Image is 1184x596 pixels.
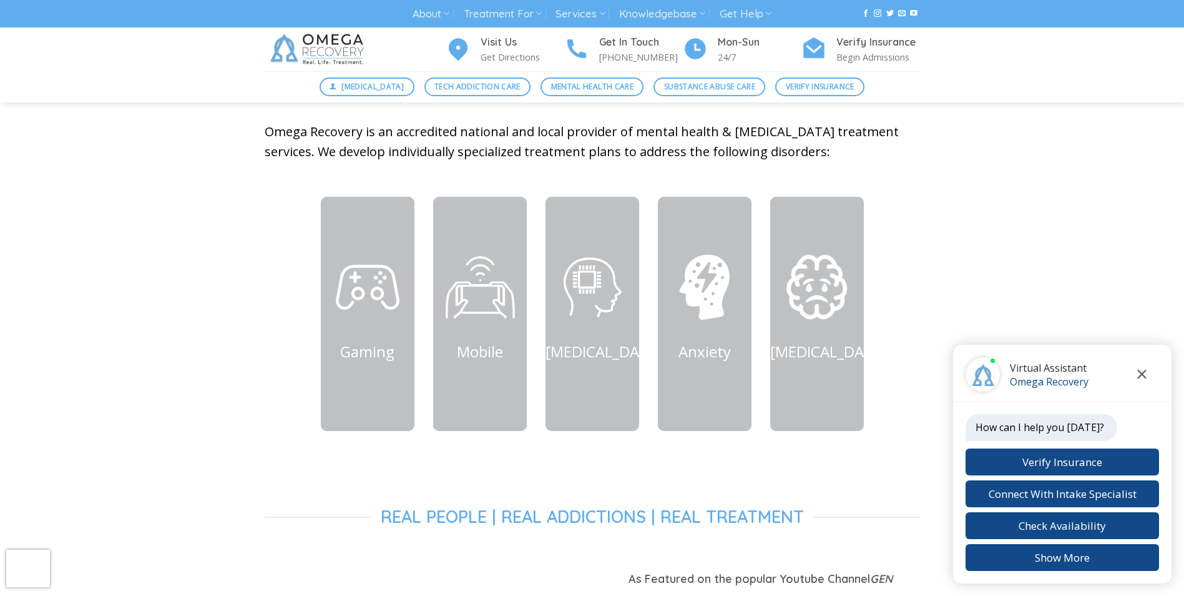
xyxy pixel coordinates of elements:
a: Services [555,2,605,26]
a: [MEDICAL_DATA] [546,340,663,361]
h4: Verify Insurance [836,34,920,51]
span: [MEDICAL_DATA] [341,81,404,92]
h4: As Featured on the popular Youtube Channel [602,570,920,589]
a: Mobile [457,340,503,361]
a: Send us an email [898,9,906,18]
span: Substance Abuse Care [664,81,755,92]
em: GEN [870,572,893,586]
a: Follow on Facebook [862,9,869,18]
a: Tech Addiction Care [424,77,531,96]
a: Treatment For [464,2,542,26]
a: [MEDICAL_DATA] [320,77,414,96]
a: Get Help [720,2,771,26]
h4: Visit Us [481,34,564,51]
a: Substance Abuse Care [653,77,765,96]
span: Mental Health Care [551,81,634,92]
a: Follow on Twitter [886,9,894,18]
a: Gaming [340,340,394,361]
a: [MEDICAL_DATA] [770,340,888,361]
h4: Mon-Sun [718,34,801,51]
p: Omega Recovery is an accredited national and local provider of mental health & [MEDICAL_DATA] tre... [265,122,920,162]
a: Verify Insurance Begin Admissions [801,34,920,65]
p: 24/7 [718,50,801,64]
a: Follow on YouTube [910,9,917,18]
a: Anxiety [678,340,731,361]
p: Begin Admissions [836,50,920,64]
h4: Get In Touch [599,34,683,51]
p: [PHONE_NUMBER] [599,50,683,64]
img: Omega Recovery [265,27,374,71]
span: Real People | Real Addictions | Real Treatment [381,506,804,528]
a: Follow on Instagram [874,9,881,18]
a: Visit Us Get Directions [446,34,564,65]
a: Verify Insurance [775,77,864,96]
a: Get In Touch [PHONE_NUMBER] [564,34,683,65]
p: Get Directions [481,50,564,64]
span: Tech Addiction Care [434,81,521,92]
a: Mental Health Care [541,77,643,96]
span: Verify Insurance [786,81,854,92]
a: Knowledgebase [619,2,705,26]
a: About [413,2,449,26]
